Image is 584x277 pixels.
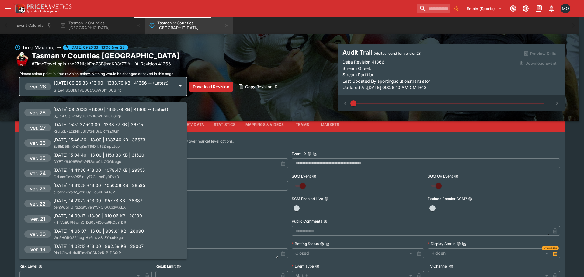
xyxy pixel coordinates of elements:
[54,152,144,158] p: [DATE] 15:04:40 +13:00 | 1153.38 KB | 31520
[54,129,120,133] span: Rru_.qEPEcpN1jEB1Wq4iUsUR1fsZ96m
[30,109,46,116] h6: ver. 28
[54,106,168,113] p: [DATE] 09:26:33 +13:00 | 1338.79 KB | 41366 -- (Latest)
[54,235,124,240] span: Wn5HORQ2Rjcbg_Hv6mzA8s3Yn.oKkgor
[54,243,144,249] p: [DATE] 14:02:13 +13:00 | 862.59 KB | 28007
[54,251,121,255] span: RktAObvtUthJiEimd00SN2zR_B_DSQlP
[30,200,46,207] h6: ver. 22
[54,182,145,189] p: [DATE] 14:31:28 +13:00 | 1050.08 KB | 28595
[30,154,46,162] h6: ver. 25
[54,137,145,143] p: [DATE] 15:46:36 +13:00 | 1337.46 KB | 36673
[54,159,121,164] span: DYETK6dO6FfWisPFi2arbCI.tOGGNpgc
[54,228,144,234] p: [DATE] 14:06:07 +13:00 | 909.81 KB | 28090
[54,190,115,194] span: elibtBg7rvs8Z_7zruJyTIc5XNh4ItJV
[54,144,120,149] span: Ec6hD5Bn.0hXqSmT15DiI._t5ZmpvJqp
[54,205,126,209] span: pen5W5HU_fq2gaWyehYV7CKAAbdw.KEX
[30,124,46,131] h6: ver. 27
[54,121,143,128] p: [DATE] 15:51:37 +13:00 | 1338.77 KB | 36715
[30,215,45,223] h6: ver. 21
[54,175,119,179] span: GN.omOdzoR55IrlJy17.GJ_oaPy0FyzB
[30,139,46,147] h6: ver. 26
[54,213,142,219] p: [DATE] 14:09:17 +13:00 | 910.06 KB | 28190
[30,230,46,238] h6: ver. 20
[30,185,46,192] h6: ver. 23
[54,220,126,225] span: xrh.VuEUPt6wmCrDd0yMOekb9KOp8rDR
[54,197,142,204] p: [DATE] 14:21:22 +13:00 | 957.78 KB | 28387
[54,167,145,173] p: [DATE] 14:41:30 +13:00 | 1078.47 KB | 29355
[30,246,45,253] h6: ver. 19
[54,114,121,118] span: S_Le4.SQBk84yU0Ut7X8WDh1i0U6llrp
[30,170,46,177] h6: ver. 24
